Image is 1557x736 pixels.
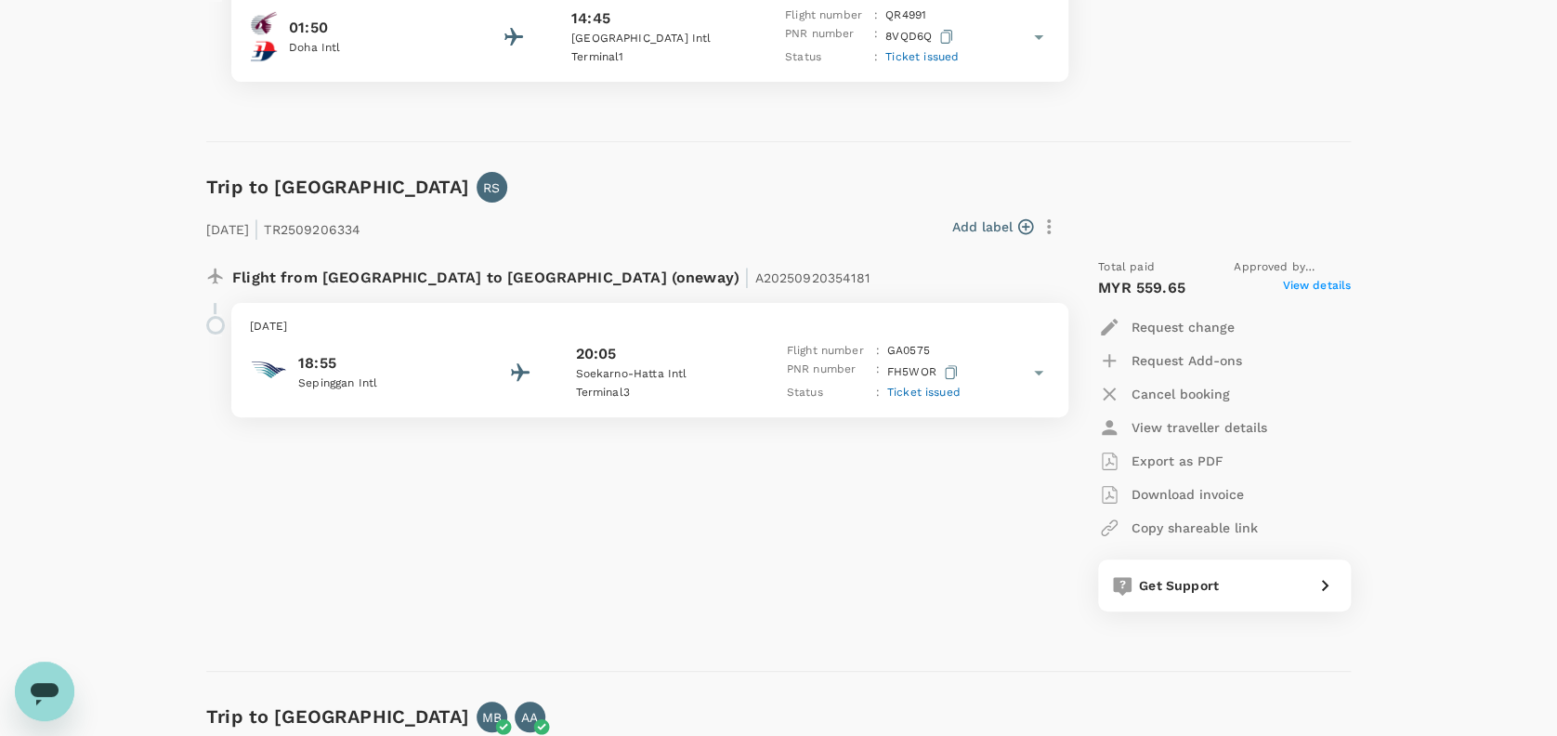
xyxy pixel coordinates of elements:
button: Export as PDF [1098,444,1223,478]
button: View traveller details [1098,411,1267,444]
button: Add label [952,217,1033,236]
p: : [876,361,880,384]
span: Approved by [1234,258,1351,277]
p: 01:50 [289,17,456,39]
img: Malaysia Airlines [250,37,278,65]
p: Flight number [785,7,867,25]
p: Status [785,48,867,67]
button: Copy shareable link [1098,511,1258,545]
span: | [744,264,750,290]
p: : [874,7,878,25]
p: GA 0575 [887,342,930,361]
span: Total paid [1098,258,1155,277]
p: : [876,384,880,402]
p: Terminal 3 [575,384,742,402]
p: AA [521,708,538,727]
p: QR 4991 [885,7,926,25]
p: Export as PDF [1132,452,1223,470]
span: A20250920354181 [754,270,869,285]
p: : [874,48,878,67]
button: Download invoice [1098,478,1244,511]
p: MYR 559.65 [1098,277,1185,299]
p: View traveller details [1132,418,1267,437]
button: Cancel booking [1098,377,1230,411]
button: Request change [1098,310,1235,344]
span: Ticket issued [887,386,961,399]
p: Download invoice [1132,485,1244,504]
button: Request Add-ons [1098,344,1242,377]
p: RS [483,178,500,197]
p: Flight from [GEOGRAPHIC_DATA] to [GEOGRAPHIC_DATA] (oneway) [232,258,870,292]
p: 20:05 [575,343,616,365]
p: Request change [1132,318,1235,336]
p: Sepinggan Intl [298,375,465,393]
span: Ticket issued [885,50,959,63]
p: Doha Intl [289,39,456,58]
p: MB [482,708,502,727]
p: [DATE] TR2509206334 [206,210,360,243]
p: 18:55 [298,352,465,375]
h6: Trip to [GEOGRAPHIC_DATA] [206,702,469,731]
img: Qatar Airways [250,9,278,37]
p: Flight number [787,342,869,361]
span: View details [1282,277,1351,299]
p: : [876,342,880,361]
p: Request Add-ons [1132,351,1242,370]
p: Cancel booking [1132,385,1230,403]
iframe: Button to launch messaging window [15,662,74,721]
p: PNR number [785,25,867,48]
p: : [874,25,878,48]
p: Soekarno-Hatta Intl [575,365,742,384]
p: Status [787,384,869,402]
p: FH5WOR [887,361,962,384]
p: Copy shareable link [1132,519,1258,537]
p: Terminal 1 [571,48,739,67]
span: Get Support [1139,578,1219,593]
p: [DATE] [250,318,1050,336]
img: Garuda Indonesia [250,351,287,388]
p: [GEOGRAPHIC_DATA] Intl [571,30,739,48]
p: 14:45 [571,7,610,30]
p: PNR number [787,361,869,384]
h6: Trip to [GEOGRAPHIC_DATA] [206,172,469,202]
span: | [254,216,259,242]
p: 8VQD6Q [885,25,957,48]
